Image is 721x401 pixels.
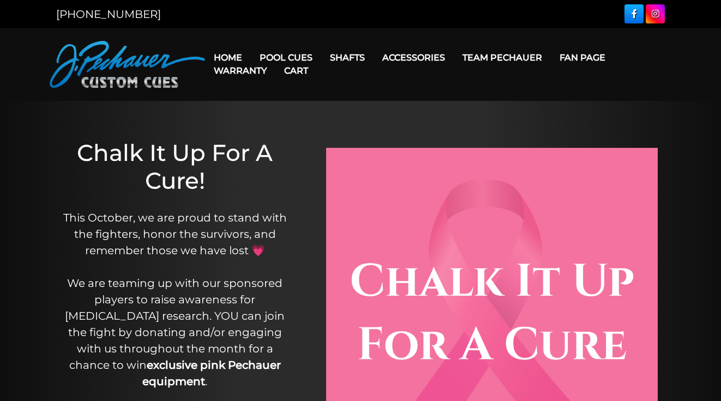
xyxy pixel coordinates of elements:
[275,57,317,85] a: Cart
[56,8,161,21] a: [PHONE_NUMBER]
[59,139,290,194] h1: Chalk It Up For A Cure!
[205,44,251,71] a: Home
[50,41,205,88] img: Pechauer Custom Cues
[321,44,374,71] a: Shafts
[205,57,275,85] a: Warranty
[551,44,614,71] a: Fan Page
[142,358,281,388] strong: exclusive pink Pechauer equipment
[374,44,454,71] a: Accessories
[454,44,551,71] a: Team Pechauer
[251,44,321,71] a: Pool Cues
